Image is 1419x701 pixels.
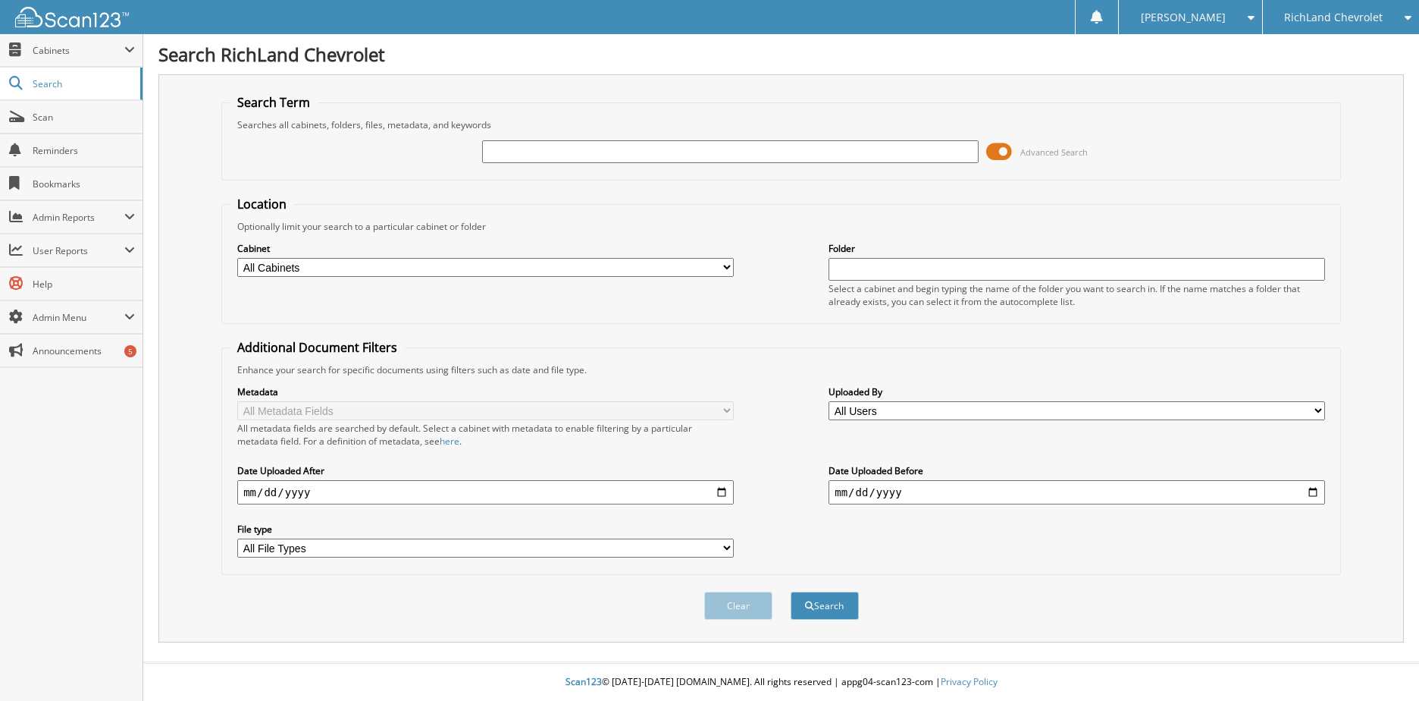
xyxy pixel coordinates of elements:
[33,244,124,257] span: User Reports
[230,196,294,212] legend: Location
[704,592,772,620] button: Clear
[1284,13,1383,22] span: RichLand Chevrolet
[237,242,734,255] label: Cabinet
[1343,628,1419,701] iframe: Chat Widget
[829,385,1325,398] label: Uploaded By
[158,42,1404,67] h1: Search RichLand Chevrolet
[230,118,1333,131] div: Searches all cabinets, folders, files, metadata, and keywords
[237,385,734,398] label: Metadata
[1141,13,1226,22] span: [PERSON_NAME]
[829,464,1325,477] label: Date Uploaded Before
[230,363,1333,376] div: Enhance your search for specific documents using filters such as date and file type.
[1020,146,1088,158] span: Advanced Search
[15,7,129,27] img: scan123-logo-white.svg
[565,675,602,688] span: Scan123
[237,422,734,448] div: All metadata fields are searched by default. Select a cabinet with metadata to enable filtering b...
[230,220,1333,233] div: Optionally limit your search to a particular cabinet or folder
[791,592,859,620] button: Search
[33,278,135,291] span: Help
[829,480,1325,505] input: end
[124,345,136,357] div: 5
[33,111,135,124] span: Scan
[33,311,124,324] span: Admin Menu
[33,44,124,57] span: Cabinets
[230,339,405,356] legend: Additional Document Filters
[143,664,1419,701] div: © [DATE]-[DATE] [DOMAIN_NAME]. All rights reserved | appg04-scan123-com |
[237,464,734,477] label: Date Uploaded After
[829,242,1325,255] label: Folder
[440,435,459,448] a: here
[237,523,734,536] label: File type
[941,675,998,688] a: Privacy Policy
[33,178,135,190] span: Bookmarks
[829,282,1325,308] div: Select a cabinet and begin typing the name of the folder you want to search in. If the name match...
[33,77,133,90] span: Search
[33,344,135,357] span: Announcements
[33,211,124,224] span: Admin Reports
[33,144,135,157] span: Reminders
[237,480,734,505] input: start
[230,94,318,111] legend: Search Term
